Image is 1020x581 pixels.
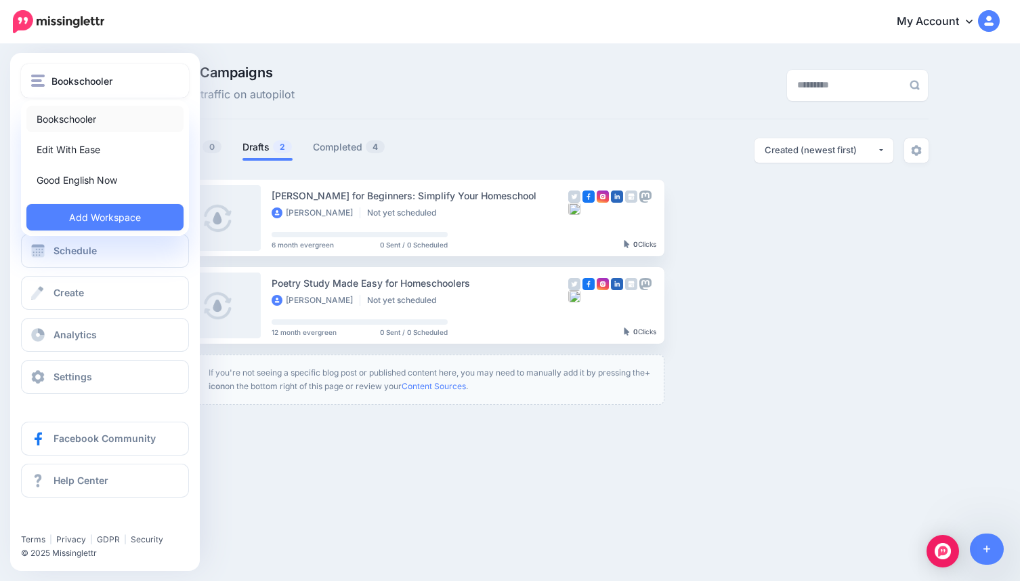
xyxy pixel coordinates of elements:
a: Settings [21,360,189,394]
b: 0 [633,240,638,248]
span: Create [54,287,84,298]
a: Edit With Ease [26,136,184,163]
img: facebook-square.png [582,278,595,290]
span: Help Center [54,475,108,486]
div: Clicks [624,328,656,336]
div: Created (newest first) [765,144,877,157]
img: instagram-square.png [597,191,609,203]
div: Clicks [624,241,656,249]
span: | [90,534,93,544]
span: Drive traffic on autopilot [170,86,295,104]
div: Poetry Study Made Easy for Homeschoolers [272,275,568,291]
button: Created (newest first) [755,138,893,163]
span: 0 [203,140,221,153]
span: Bookschooler [51,73,112,89]
span: Drip Campaigns [170,66,295,79]
span: 0 Sent / 0 Scheduled [380,241,448,248]
img: bluesky-grey-square.png [568,290,580,302]
li: © 2025 Missinglettr [21,546,197,560]
a: Schedule [21,234,189,268]
a: Analytics [21,318,189,352]
span: Facebook Community [54,433,156,444]
a: Terms [21,534,45,544]
span: 0 Sent / 0 Scheduled [380,329,448,336]
img: menu.png [31,75,45,87]
span: Schedule [54,245,97,256]
div: Open Intercom Messenger [927,535,959,567]
img: linkedin-square.png [611,278,623,290]
b: 0 [633,327,638,336]
a: Drafts2 [242,139,293,155]
p: If you're not seeing a specific blog post or published content here, you may need to manually add... [209,366,653,393]
li: [PERSON_NAME] [272,207,360,218]
img: mastodon-grey-square.png [639,278,652,290]
span: | [49,534,52,544]
b: + icon [209,367,650,391]
div: [PERSON_NAME] for Beginners: Simplify Your Homeschool [272,188,568,203]
img: google_business-grey-square.png [625,191,637,203]
span: Settings [54,371,92,382]
a: Security [131,534,163,544]
img: twitter-grey-square.png [568,278,580,290]
li: [PERSON_NAME] [272,295,360,306]
a: Good English Now [26,167,184,193]
iframe: Twitter Follow Button [21,515,124,528]
span: Analytics [54,329,97,340]
a: Privacy [56,534,86,544]
a: Facebook Community [21,422,189,456]
img: instagram-square.png [597,278,609,290]
span: 4 [366,140,385,153]
img: pointer-grey-darker.png [624,240,630,248]
li: Not yet scheduled [367,207,443,218]
li: Not yet scheduled [367,295,443,306]
a: Add Workspace [26,204,184,231]
img: settings-grey.png [911,145,922,156]
img: search-grey-6.png [910,80,920,90]
img: linkedin-square.png [611,191,623,203]
a: My Account [883,5,1000,39]
a: GDPR [97,534,120,544]
img: mastodon-grey-square.png [639,191,652,203]
img: google_business-grey-square.png [625,278,637,290]
img: pointer-grey-darker.png [624,327,630,336]
a: Help Center [21,464,189,498]
span: 6 month evergreen [272,241,334,248]
button: Bookschooler [21,64,189,98]
a: Content Sources [402,381,466,391]
a: Bookschooler [26,106,184,132]
a: Completed4 [313,139,385,155]
img: facebook-square.png [582,191,595,203]
span: | [124,534,127,544]
span: 12 month evergreen [272,329,337,336]
img: bluesky-grey-square.png [568,203,580,215]
img: Missinglettr [13,10,104,33]
img: twitter-grey-square.png [568,191,580,203]
a: Create [21,276,189,310]
span: 2 [273,140,292,153]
